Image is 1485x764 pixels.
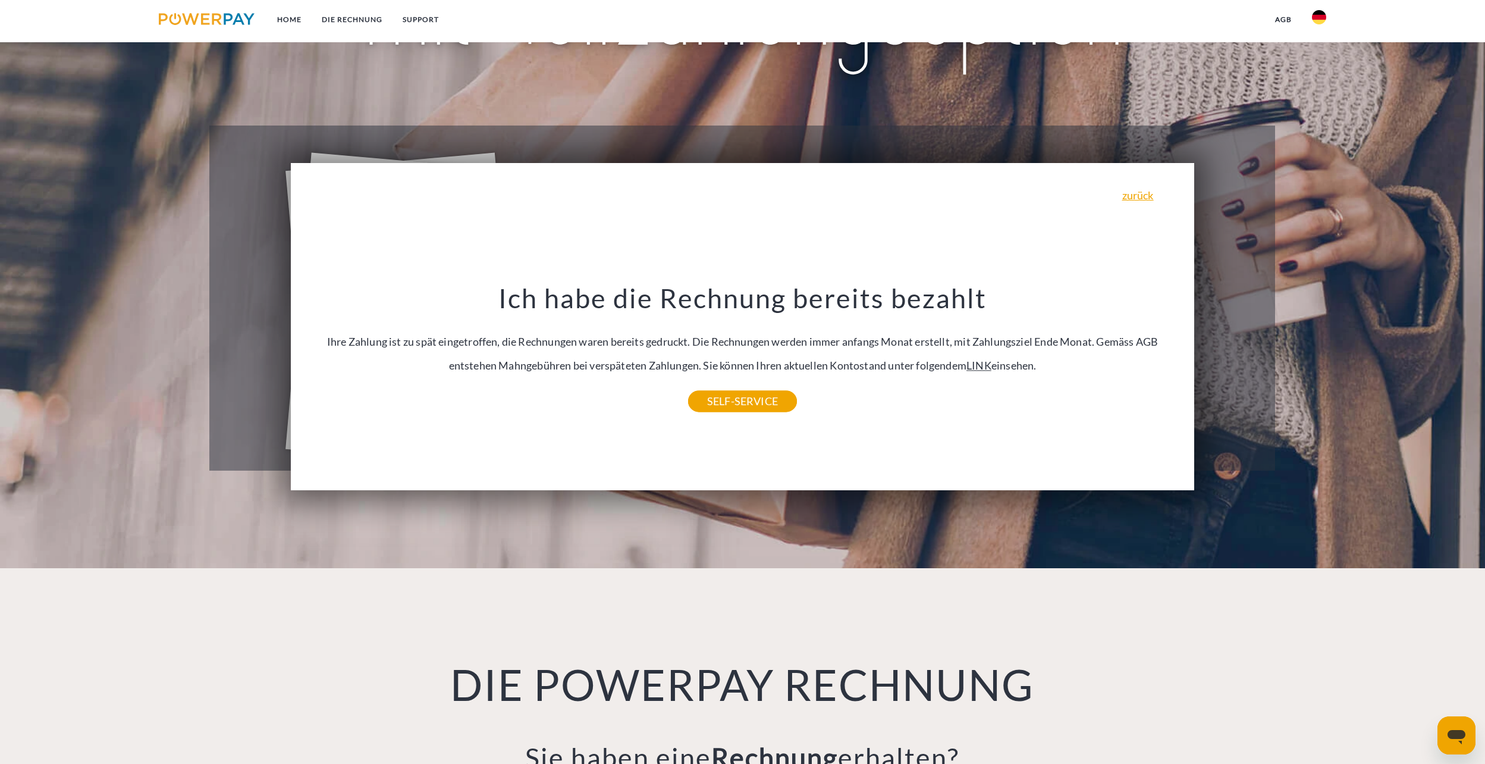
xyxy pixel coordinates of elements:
a: LINK [966,359,991,372]
a: DIE RECHNUNG [312,9,393,30]
iframe: Schaltfläche zum Öffnen des Messaging-Fensters [1437,716,1475,754]
a: SELF-SERVICE [688,391,797,412]
a: SUPPORT [393,9,449,30]
div: Ihre Zahlung ist zu spät eingetroffen, die Rechnungen waren bereits gedruckt. Die Rechnungen werd... [304,282,1180,402]
img: logo-powerpay.svg [159,13,255,25]
a: zurück [1122,190,1154,201]
h1: DIE POWERPAY RECHNUNG [326,657,1160,711]
a: agb [1265,9,1302,30]
a: Home [267,9,312,30]
h3: Ich habe die Rechnung bereits bezahlt [304,282,1180,315]
img: de [1312,10,1326,24]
